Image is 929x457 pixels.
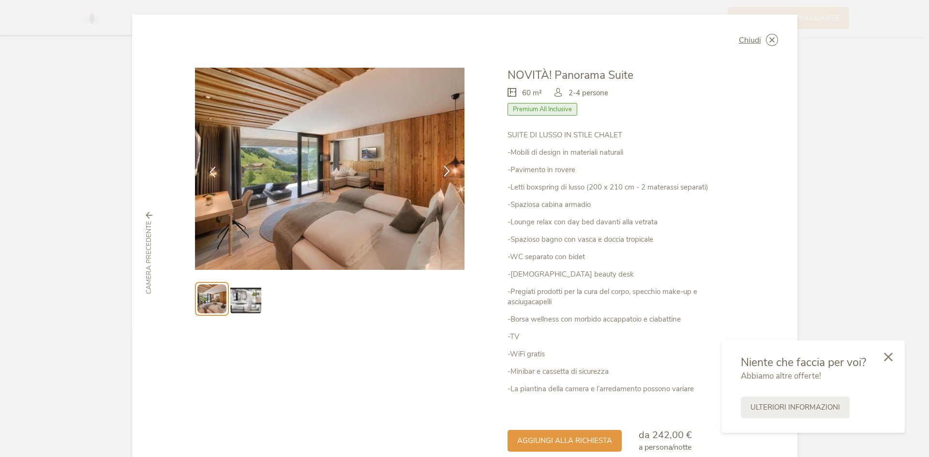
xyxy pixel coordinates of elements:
[741,370,821,382] span: Abbiamo altre offerte!
[230,283,261,314] img: Preview
[508,314,734,324] p: -Borsa wellness con morbido accappatoio e ciabattine
[508,165,734,175] p: -Pavimento in rovere
[508,287,734,307] p: -Pregiati prodotti per la cura del corpo, specchio make-up e asciugacapelli
[197,284,226,313] img: Preview
[522,88,542,98] span: 60 m²
[508,235,734,245] p: -Spazioso bagno con vasca e doccia tropicale
[508,68,633,83] span: NOVITÀ! Panorama Suite
[508,130,734,140] p: SUITE DI LUSSO IN STILE CHALET
[508,182,734,192] p: -Letti boxspring di lusso (200 x 210 cm - 2 materassi separati)
[195,68,465,270] img: NOVITÀ! Panorama Suite
[508,147,734,158] p: -Mobili di design in materiali naturali
[739,36,761,44] span: Chiudi
[508,252,734,262] p: -WC separato con bidet
[144,221,154,294] span: Camera precedente
[569,88,608,98] span: 2-4 persone
[741,397,850,418] a: Ulteriori informazioni
[508,103,577,116] span: Premium All Inclusive
[508,217,734,227] p: -Lounge relax con day bed davanti alla vetrata
[741,355,866,370] span: Niente che faccia per voi?
[750,402,840,413] span: Ulteriori informazioni
[508,200,734,210] p: -Spaziosa cabina armadio
[508,269,734,280] p: -[DEMOGRAPHIC_DATA] beauty desk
